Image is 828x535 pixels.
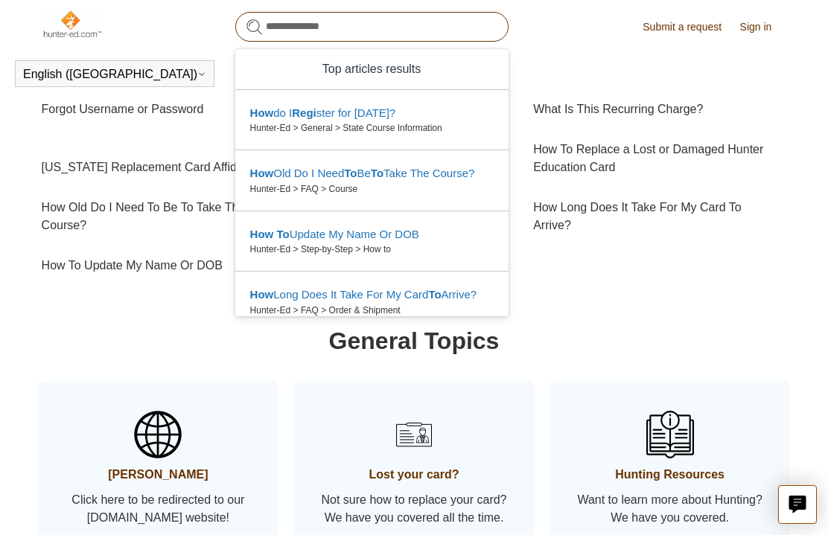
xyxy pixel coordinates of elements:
em: How [250,288,274,301]
zd-autocomplete-title-multibrand: Suggested result 1 How do I Register for Field Day? [250,106,396,122]
a: How To Update My Name Or DOB [42,246,265,286]
em: To [371,167,383,179]
zd-autocomplete-breadcrumbs-multibrand: Hunter-Ed > Step-by-Step > How to [250,243,494,256]
em: How [250,228,274,240]
zd-autocomplete-header: Top articles results [235,49,509,90]
span: Lost your card? [316,466,512,484]
img: 01HZPCYSH6ZB6VTWVB6HCD0F6B [390,411,438,458]
zd-autocomplete-breadcrumbs-multibrand: Hunter-Ed > FAQ > Order & Shipment [250,304,494,317]
a: How Long Does It Take For My Card To Arrive? [533,188,779,246]
span: [PERSON_NAME] [60,466,257,484]
em: To [276,228,289,240]
zd-autocomplete-title-multibrand: Suggested result 3 How To Update My Name Or DOB [250,228,419,243]
button: English ([GEOGRAPHIC_DATA]) [23,68,206,81]
img: Hunter-Ed Help Center home page [42,9,102,39]
button: Live chat [778,485,817,524]
em: Regi [292,106,316,119]
em: How [250,167,274,179]
img: 01HZPCYSN9AJKKHAEXNV8VQ106 [646,411,694,458]
img: 01HZPCYSBW5AHTQ31RY2D2VRJS [134,411,182,458]
a: Submit a request [643,19,736,35]
a: How Old Do I Need To Be To Take The Course? [42,188,265,246]
zd-autocomplete-title-multibrand: Suggested result 4 How Long Does It Take For My Card To Arrive? [250,288,477,304]
span: Click here to be redirected to our [DOMAIN_NAME] website! [60,491,257,527]
em: How [250,106,274,119]
h1: General Topics [42,323,787,359]
em: To [344,167,357,179]
input: Search [235,12,509,42]
zd-autocomplete-breadcrumbs-multibrand: Hunter-Ed > FAQ > Course [250,182,494,196]
span: Want to learn more about Hunting? We have you covered. [572,491,768,527]
a: Forgot Username or Password [42,89,265,129]
zd-autocomplete-breadcrumbs-multibrand: Hunter-Ed > General > State Course Information [250,121,494,135]
zd-autocomplete-title-multibrand: Suggested result 2 How Old Do I Need To Be To Take The Course? [250,167,475,182]
span: Hunting Resources [572,466,768,484]
em: To [428,288,441,301]
a: Sign in [740,19,787,35]
a: What Is This Recurring Charge? [533,89,779,129]
span: Not sure how to replace your card? We have you covered all the time. [316,491,512,527]
a: How To Replace a Lost or Damaged Hunter Education Card [533,129,779,188]
a: [US_STATE] Replacement Card Affidavit [42,147,265,188]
